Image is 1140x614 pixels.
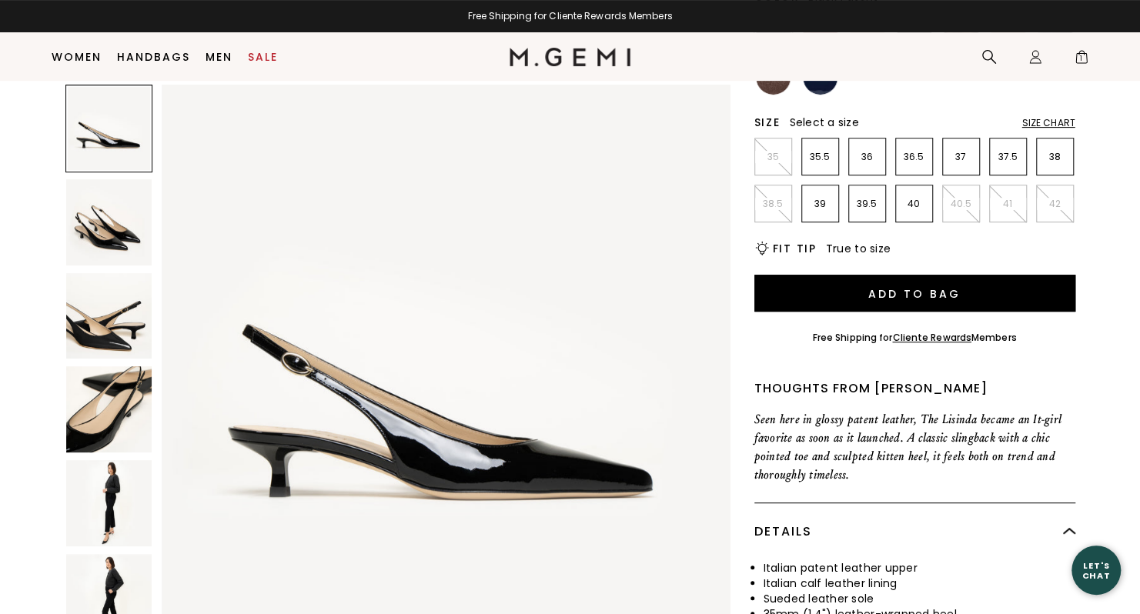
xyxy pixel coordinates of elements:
[755,151,791,163] p: 35
[66,179,152,265] img: The Lisinda
[510,48,630,66] img: M.Gemi
[1037,151,1073,163] p: 38
[764,576,1075,591] li: Italian calf leather lining
[1071,560,1121,579] div: Let's Chat
[802,198,838,210] p: 39
[849,151,885,163] p: 36
[66,366,152,452] img: The Lisinda
[990,151,1026,163] p: 37.5
[849,198,885,210] p: 39.5
[802,151,838,163] p: 35.5
[990,198,1026,210] p: 41
[248,51,278,63] a: Sale
[66,460,152,546] img: The Lisinda
[943,151,979,163] p: 37
[754,379,1075,398] div: Thoughts from [PERSON_NAME]
[117,51,190,63] a: Handbags
[52,51,102,63] a: Women
[943,198,979,210] p: 40.5
[755,198,791,210] p: 38.5
[1022,117,1075,129] div: Size Chart
[754,503,1075,560] div: Details
[1074,52,1089,68] span: 1
[896,151,932,163] p: 36.5
[892,331,971,344] a: Cliente Rewards
[896,198,932,210] p: 40
[764,560,1075,576] li: Italian patent leather upper
[1037,198,1073,210] p: 42
[764,591,1075,606] li: Sueded leather sole
[66,273,152,359] img: The Lisinda
[790,115,859,130] span: Select a size
[754,275,1075,312] button: Add to Bag
[773,242,817,255] h2: Fit Tip
[813,332,1017,344] div: Free Shipping for Members
[206,51,232,63] a: Men
[826,241,891,256] span: True to size
[754,116,781,128] h2: Size
[754,410,1075,484] p: Seen here in glossy patent leather, The Lisinda became an It-girl favorite as soon as it launched...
